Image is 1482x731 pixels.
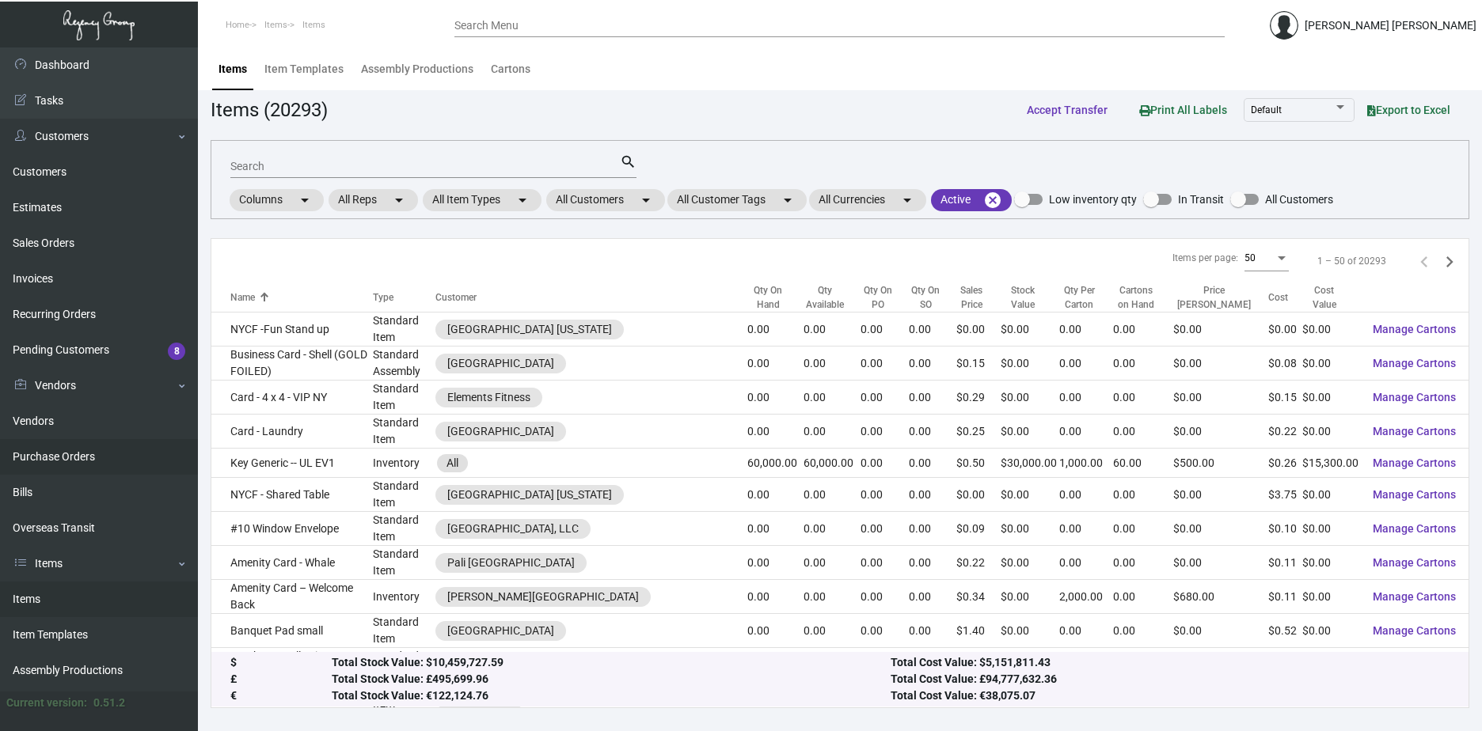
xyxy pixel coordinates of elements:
button: Previous page [1412,248,1437,274]
div: € [230,688,332,705]
td: $0.00 [1001,512,1059,546]
td: 60,000.00 [804,449,861,478]
span: 50 [1244,252,1256,263]
mat-icon: search [620,153,636,172]
th: Customer [435,283,747,312]
td: 0.00 [747,478,803,512]
td: 0.00 [804,347,861,381]
td: $6.29 [956,648,1001,682]
td: NYCF -Fun Stand up [211,312,373,347]
td: Standard Item [373,478,435,512]
mat-icon: arrow_drop_down [513,191,532,210]
mat-chip: All Reps [329,189,418,211]
td: $0.11 [1268,546,1302,580]
div: £ [230,672,332,688]
div: [GEOGRAPHIC_DATA] [US_STATE] [447,487,612,503]
div: [GEOGRAPHIC_DATA] [447,355,554,372]
td: #10 Window Envelope [211,512,373,546]
td: 0.00 [804,381,861,415]
td: $0.34 [956,580,1001,614]
div: Total Stock Value: £495,699.96 [332,672,891,688]
td: 0.00 [804,478,861,512]
td: $15,300.00 [1302,449,1360,478]
td: 0.00 [861,415,909,449]
span: Manage Cartons [1373,556,1456,569]
div: [GEOGRAPHIC_DATA] [US_STATE] [447,321,612,338]
td: 0.00 [804,312,861,347]
td: $0.00 [1302,415,1360,449]
td: Standard Assembly [373,347,435,381]
button: Manage Cartons [1360,616,1469,645]
div: Stock Value [1001,283,1059,312]
td: $0.22 [956,546,1001,580]
div: Cartons on Hand [1113,283,1159,312]
td: 0.00 [861,381,909,415]
td: Card - Laundry [211,415,373,449]
td: 0.00 [1113,512,1173,546]
div: Current version: [6,695,87,711]
td: 0.00 [747,312,803,347]
mat-chip: All Customer Tags [667,189,807,211]
button: Manage Cartons [1360,650,1469,679]
td: $30,000.00 [1001,449,1059,478]
div: Name [230,290,373,305]
td: $0.29 [956,381,1001,415]
td: $0.50 [956,449,1001,478]
div: Items (20293) [211,96,328,124]
td: $0.00 [1173,614,1269,648]
span: Manage Cartons [1373,357,1456,369]
div: Qty Available [804,283,861,312]
td: 60,000.00 [747,449,803,478]
td: 0.00 [909,614,956,648]
td: 0.00 [909,512,956,546]
td: 0.00 [804,580,861,614]
td: $0.52 [1268,614,1302,648]
div: Total Stock Value: €122,124.76 [332,688,891,705]
td: 0.00 [1113,546,1173,580]
span: Items [302,20,325,30]
button: Manage Cartons [1360,349,1469,377]
td: $0.00 [1173,512,1269,546]
div: Stock Value [1001,283,1045,312]
mat-icon: arrow_drop_down [898,191,917,210]
div: 0.51.2 [93,695,125,711]
mat-chip: Active [931,189,1012,211]
td: $0.00 [1173,312,1269,347]
td: $0.15 [956,347,1001,381]
td: $0.00 [1001,347,1059,381]
td: 0.00 [1059,512,1113,546]
td: 0.00 [909,648,956,682]
td: Standard Item [373,415,435,449]
div: Qty On PO [861,283,895,312]
span: Manage Cartons [1373,522,1456,535]
div: Cost Value [1302,283,1360,312]
td: 0.00 [909,312,956,347]
mat-icon: arrow_drop_down [295,191,314,210]
td: $0.00 [1001,580,1059,614]
div: Total Stock Value: $10,459,727.59 [332,655,891,672]
div: Qty Available [804,283,847,312]
div: Name [230,290,255,305]
span: Manage Cartons [1373,590,1456,603]
td: $0.00 [1001,546,1059,580]
td: Business Card - Shell (GOLD FOILED) [211,347,373,381]
div: [GEOGRAPHIC_DATA] [447,623,554,639]
span: Manage Cartons [1373,425,1456,437]
mat-chip: All Customers [546,189,665,211]
td: $0.15 [1268,381,1302,415]
div: [GEOGRAPHIC_DATA], LLC [447,521,579,537]
div: Type [373,290,435,305]
td: $0.00 [956,478,1001,512]
td: $0.00 [1173,648,1269,682]
td: $0.22 [1268,415,1302,449]
button: Export to Excel [1355,96,1463,124]
td: Amenity Card - Whale [211,546,373,580]
td: 0.00 [909,580,956,614]
td: $0.00 [1302,381,1360,415]
td: $0.00 [1001,614,1059,648]
td: $3.75 [1268,478,1302,512]
td: 0.00 [861,648,909,682]
td: 0.00 [1059,648,1113,682]
div: Total Cost Value: $5,151,811.43 [891,655,1450,672]
td: $0.00 [1173,546,1269,580]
